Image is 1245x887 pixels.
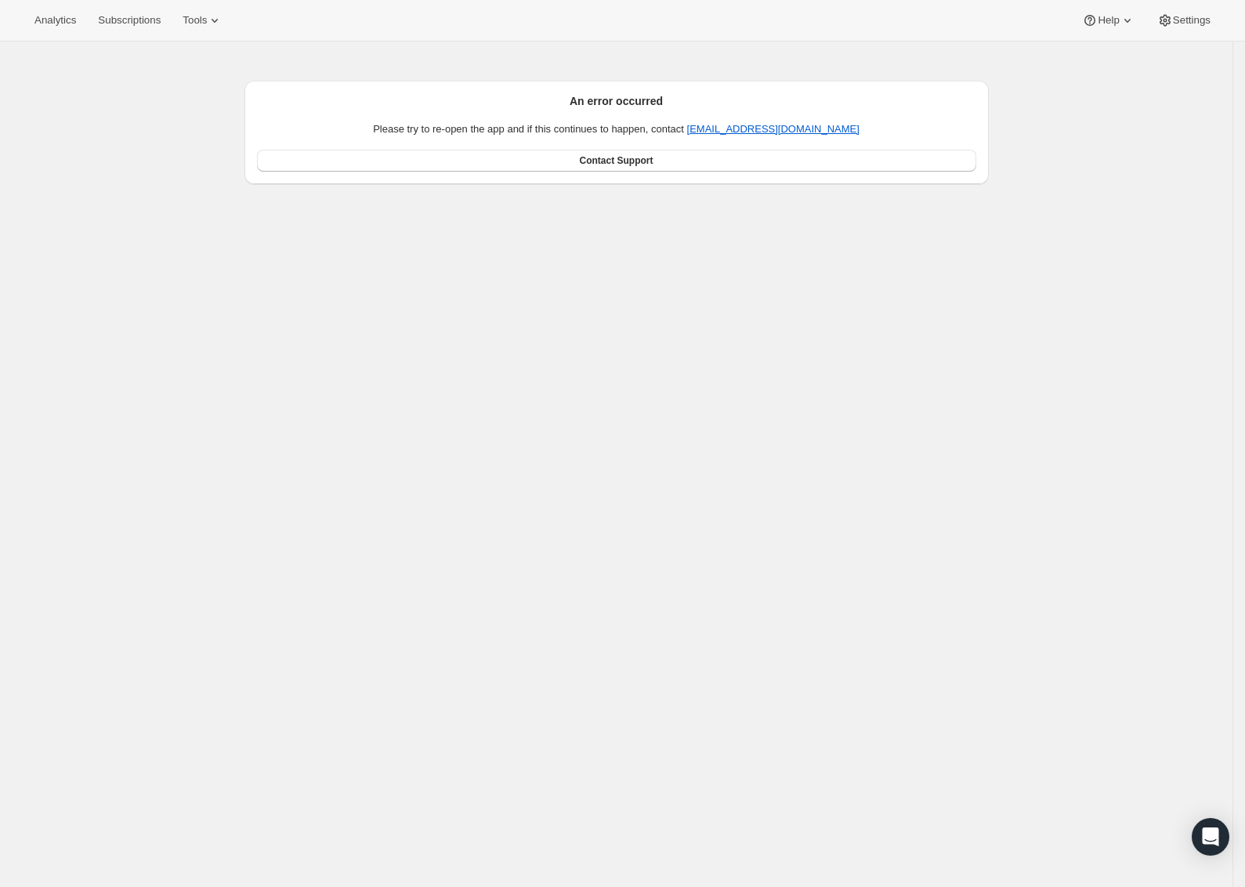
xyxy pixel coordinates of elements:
a: [EMAIL_ADDRESS][DOMAIN_NAME] [687,123,860,135]
a: Contact Support [257,150,976,172]
button: Help [1073,9,1144,31]
div: Open Intercom Messenger [1192,818,1229,856]
p: Please try to re-open the app and if this continues to happen, contact [257,121,976,137]
span: Contact Support [580,154,653,167]
button: Subscriptions [89,9,170,31]
span: Tools [183,14,207,27]
button: Analytics [25,9,85,31]
h2: An error occurred [257,93,976,109]
span: Help [1098,14,1119,27]
span: Settings [1173,14,1211,27]
span: Subscriptions [98,14,161,27]
button: Settings [1148,9,1220,31]
span: Analytics [34,14,76,27]
button: Tools [173,9,232,31]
